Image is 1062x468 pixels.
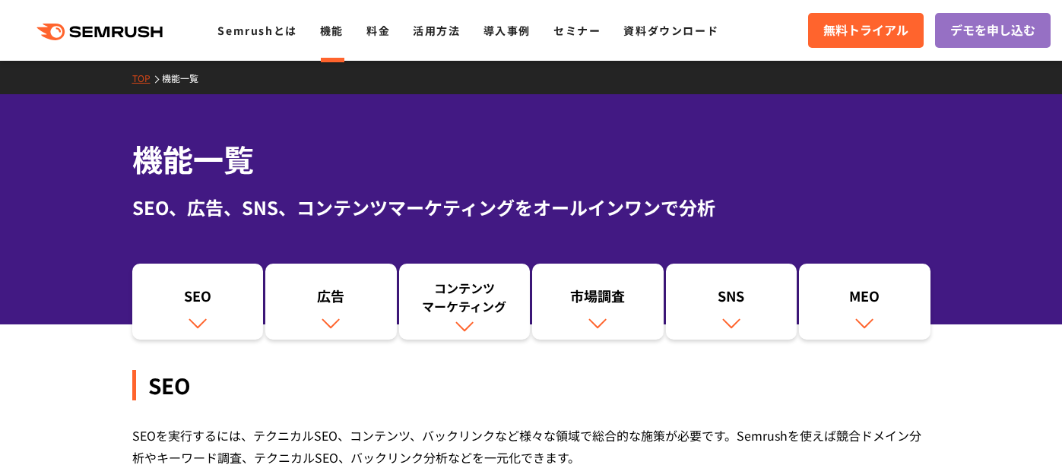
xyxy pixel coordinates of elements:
a: 市場調査 [532,264,664,340]
a: SNS [666,264,797,340]
h1: 機能一覧 [132,137,930,182]
div: 市場調査 [540,286,656,312]
a: 活用方法 [413,23,460,38]
a: MEO [799,264,930,340]
a: コンテンツマーケティング [399,264,531,340]
a: 広告 [265,264,397,340]
a: セミナー [553,23,601,38]
a: Semrushとは [217,23,296,38]
div: SEO [140,286,256,312]
span: デモを申し込む [950,21,1035,40]
a: 導入事例 [483,23,531,38]
div: 広告 [273,286,389,312]
div: SNS [674,286,790,312]
div: SEO、広告、SNS、コンテンツマーケティングをオールインワンで分析 [132,194,930,221]
a: SEO [132,264,264,340]
div: MEO [807,286,923,312]
a: 資料ダウンロード [623,23,718,38]
a: 料金 [366,23,390,38]
div: SEO [132,370,930,400]
span: 無料トライアル [823,21,908,40]
a: 機能一覧 [162,71,210,84]
a: 無料トライアル [808,13,924,48]
div: コンテンツ マーケティング [407,279,523,315]
a: デモを申し込む [935,13,1051,48]
a: TOP [132,71,162,84]
a: 機能 [320,23,344,38]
